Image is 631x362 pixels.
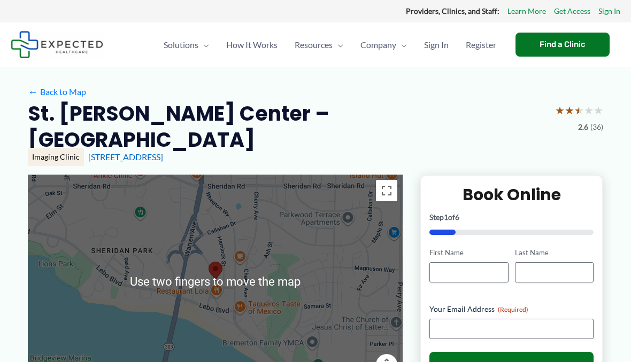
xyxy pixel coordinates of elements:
[360,26,396,64] span: Company
[574,100,584,120] span: ★
[578,120,588,134] span: 2.6
[594,100,603,120] span: ★
[28,100,547,153] h2: St. [PERSON_NAME] Center – [GEOGRAPHIC_DATA]
[226,26,278,64] span: How It Works
[429,214,594,221] p: Step of
[584,100,594,120] span: ★
[507,4,546,18] a: Learn More
[455,213,459,222] span: 6
[198,26,209,64] span: Menu Toggle
[11,31,103,58] img: Expected Healthcare Logo - side, dark font, small
[28,148,84,166] div: Imaging Clinic
[155,26,505,64] nav: Primary Site Navigation
[555,100,565,120] span: ★
[88,152,163,162] a: [STREET_ADDRESS]
[376,180,397,201] button: Toggle fullscreen view
[406,6,499,15] strong: Providers, Clinics, and Staff:
[28,86,38,97] span: ←
[515,248,594,258] label: Last Name
[457,26,505,64] a: Register
[498,305,528,313] span: (Required)
[515,33,610,57] a: Find a Clinic
[155,26,218,64] a: SolutionsMenu Toggle
[598,4,620,18] a: Sign In
[444,213,448,222] span: 1
[415,26,457,64] a: Sign In
[554,4,590,18] a: Get Access
[429,248,508,258] label: First Name
[429,184,594,205] h2: Book Online
[28,84,86,100] a: ←Back to Map
[565,100,574,120] span: ★
[333,26,343,64] span: Menu Toggle
[352,26,415,64] a: CompanyMenu Toggle
[286,26,352,64] a: ResourcesMenu Toggle
[396,26,407,64] span: Menu Toggle
[429,304,594,314] label: Your Email Address
[295,26,333,64] span: Resources
[466,26,496,64] span: Register
[164,26,198,64] span: Solutions
[218,26,286,64] a: How It Works
[424,26,449,64] span: Sign In
[590,120,603,134] span: (36)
